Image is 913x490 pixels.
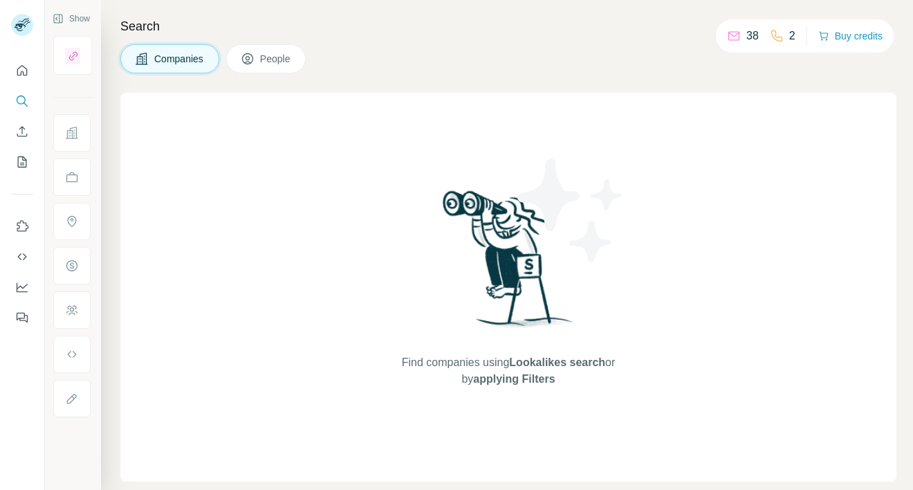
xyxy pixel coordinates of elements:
p: 38 [746,28,759,44]
button: Buy credits [818,26,883,46]
button: My lists [11,149,33,174]
span: Lookalikes search [509,356,605,368]
button: Use Surfe on LinkedIn [11,214,33,239]
img: Surfe Illustration - Stars [508,148,633,273]
button: Show [43,8,100,29]
button: Search [11,89,33,114]
button: Quick start [11,58,33,83]
button: Feedback [11,305,33,330]
span: applying Filters [473,373,555,385]
img: Surfe Illustration - Woman searching with binoculars [436,187,580,341]
h4: Search [120,17,896,36]
span: Find companies using or by [398,354,619,388]
button: Dashboard [11,275,33,300]
button: Use Surfe API [11,244,33,269]
span: People [260,52,292,66]
button: Enrich CSV [11,119,33,144]
span: Companies [154,52,205,66]
p: 2 [789,28,795,44]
